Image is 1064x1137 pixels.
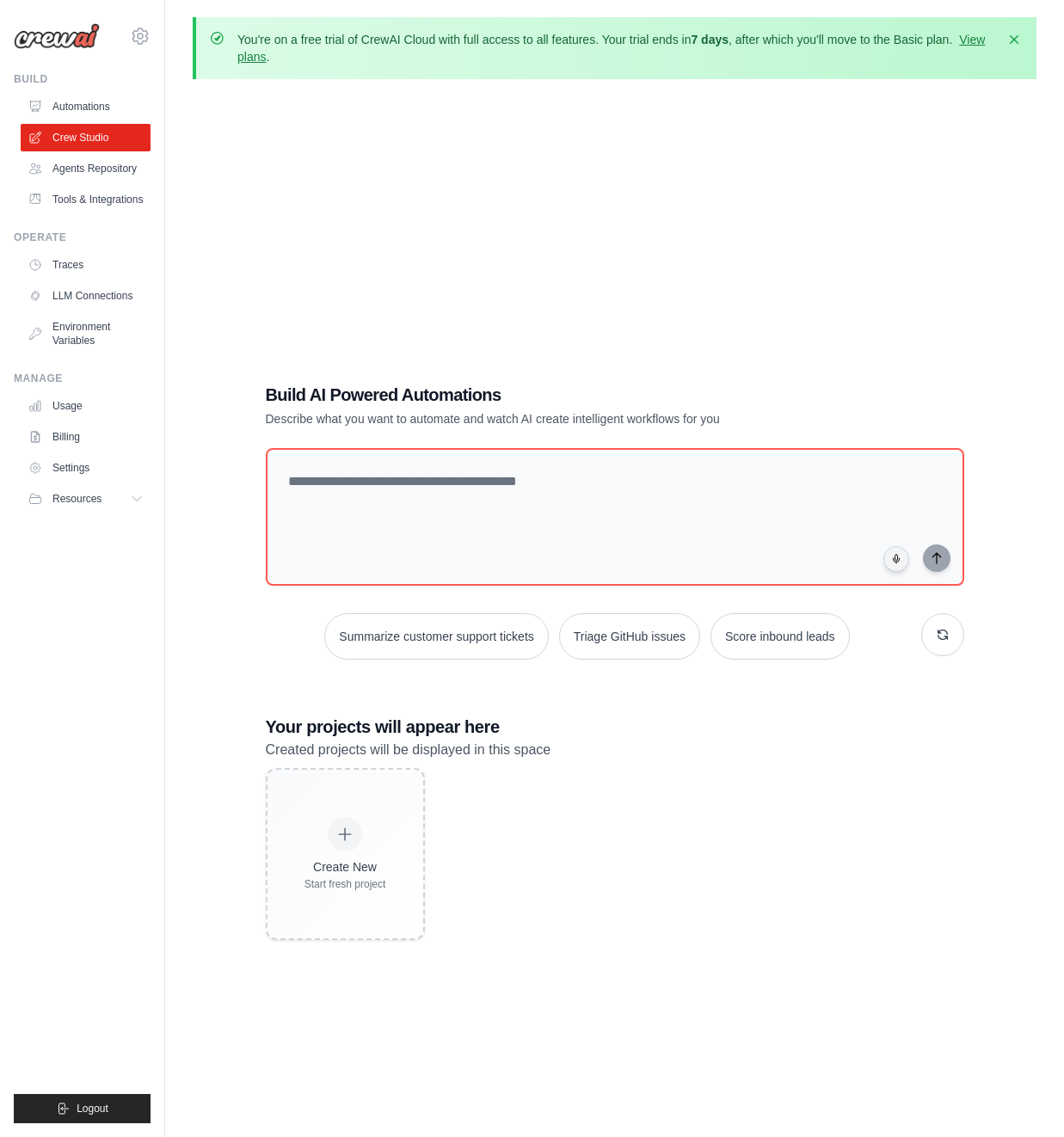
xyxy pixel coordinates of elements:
[52,492,101,506] span: Resources
[21,454,151,482] a: Settings
[266,410,844,427] p: Describe what you want to automate and watch AI create intelligent workflows for you
[559,613,700,660] button: Triage GitHub issues
[21,186,151,213] a: Tools & Integrations
[21,124,151,151] a: Crew Studio
[324,613,548,660] button: Summarize customer support tickets
[21,251,151,279] a: Traces
[883,546,909,572] button: Click to speak your automation idea
[14,372,151,385] div: Manage
[266,739,964,761] p: Created projects will be displayed in this space
[21,282,151,310] a: LLM Connections
[921,613,964,656] button: Get new suggestions
[237,31,995,65] p: You're on a free trial of CrewAI Cloud with full access to all features. Your trial ends in , aft...
[21,155,151,182] a: Agents Repository
[21,485,151,513] button: Resources
[14,230,151,244] div: Operate
[266,383,844,407] h1: Build AI Powered Automations
[304,858,386,876] div: Create New
[304,877,386,891] div: Start fresh project
[14,72,151,86] div: Build
[77,1102,108,1115] span: Logout
[21,93,151,120] a: Automations
[21,423,151,451] a: Billing
[266,715,964,739] h3: Your projects will appear here
[21,392,151,420] a: Usage
[21,313,151,354] a: Environment Variables
[691,33,729,46] strong: 7 days
[14,1094,151,1123] button: Logout
[14,23,100,49] img: Logo
[710,613,850,660] button: Score inbound leads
